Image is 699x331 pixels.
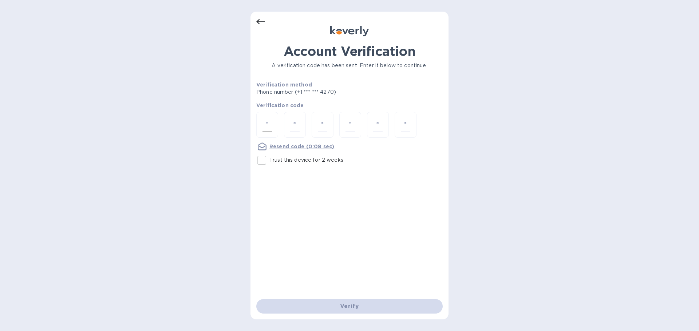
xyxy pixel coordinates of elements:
[256,44,443,59] h1: Account Verification
[269,144,334,149] u: Resend code (0:08 sec)
[256,102,443,109] p: Verification code
[256,82,312,88] b: Verification method
[256,62,443,69] p: A verification code has been sent. Enter it below to continue.
[256,88,392,96] p: Phone number (+1 *** *** 4270)
[269,156,343,164] p: Trust this device for 2 weeks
